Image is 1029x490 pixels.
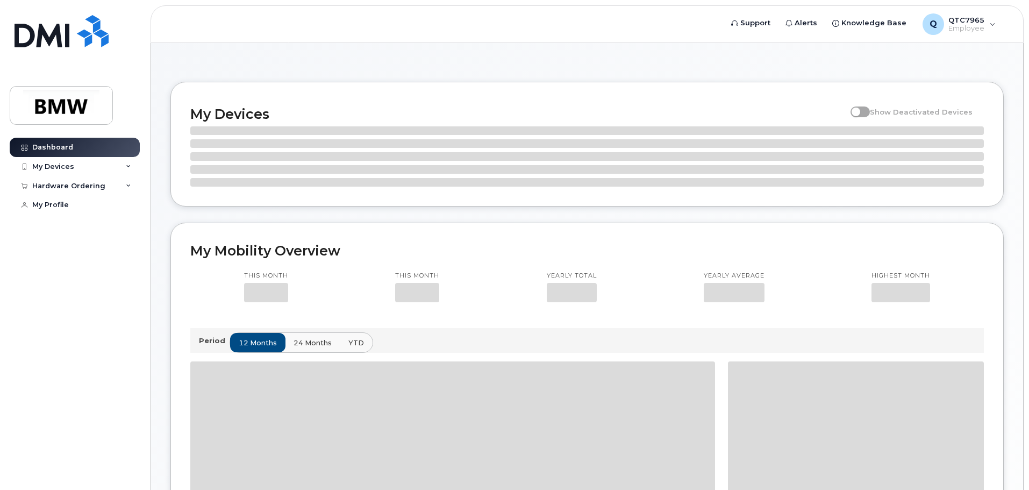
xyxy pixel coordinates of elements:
p: Yearly average [704,272,764,280]
h2: My Mobility Overview [190,243,984,259]
h2: My Devices [190,106,845,122]
p: Yearly total [547,272,597,280]
span: 24 months [294,338,332,348]
span: Show Deactivated Devices [870,108,973,116]
p: This month [395,272,439,280]
input: Show Deactivated Devices [851,102,859,110]
p: Highest month [871,272,930,280]
p: Period [199,336,230,346]
p: This month [244,272,288,280]
span: YTD [348,338,364,348]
